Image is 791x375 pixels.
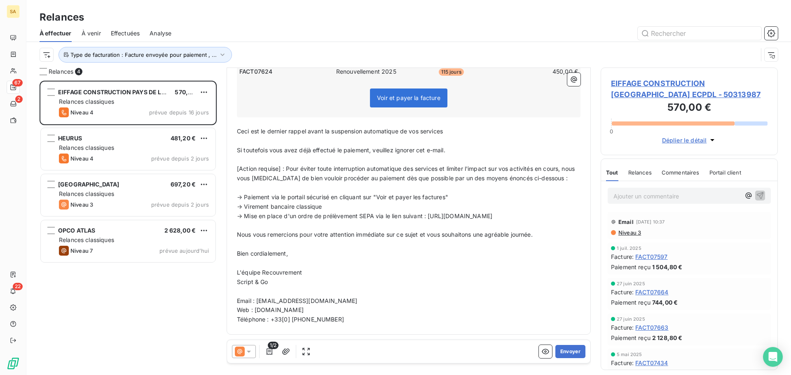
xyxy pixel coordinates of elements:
[7,357,20,370] img: Logo LeanPay
[59,190,114,197] span: Relances classiques
[40,29,72,37] span: À effectuer
[12,79,23,86] span: 67
[237,212,492,219] span: → Mise en place d'un ordre de prélèvement SEPA via le lien suivant : [URL][DOMAIN_NAME]
[70,247,93,254] span: Niveau 7
[618,229,641,236] span: Niveau 3
[628,169,652,176] span: Relances
[150,29,171,37] span: Analyse
[617,246,641,251] span: 1 juil. 2025
[159,247,209,254] span: prévue aujourd’hui
[75,68,82,75] span: 4
[151,201,209,208] span: prévue depuis 2 jours
[40,10,84,25] h3: Relances
[40,81,217,375] div: grid
[763,347,783,367] div: Open Intercom Messenger
[611,323,634,332] span: Facture :
[171,181,196,188] span: 697,20 €
[237,128,443,135] span: Ceci est le dernier rappel avant la suspension automatique de vos services
[149,109,209,116] span: prévue depuis 16 jours
[237,297,357,304] span: Email : [EMAIL_ADDRESS][DOMAIN_NAME]
[611,252,634,261] span: Facture :
[611,333,651,342] span: Paiement reçu
[377,94,440,101] span: Voir et payer la facture
[611,298,651,307] span: Paiement reçu
[58,227,96,234] span: OPCO ATLAS
[635,288,668,296] span: FACT07664
[662,169,700,176] span: Commentaires
[237,193,448,200] span: → Paiement via le portail sécurisé en cliquant sur "Voir et payer les factures"
[709,169,741,176] span: Portail client
[171,135,196,142] span: 481,20 €
[58,135,82,142] span: HEURUS
[617,352,642,357] span: 5 mai 2025
[611,100,768,116] h3: 570,00 €
[164,227,196,234] span: 2 628,00 €
[439,68,464,76] span: 115 jours
[237,231,533,238] span: Nous vous remercions pour votre attention immédiate sur ce sujet et vous souhaitons une agréable ...
[635,359,668,367] span: FACT07434
[660,135,719,145] button: Déplier le détail
[111,29,140,37] span: Effectuées
[555,345,585,358] button: Envoyer
[237,165,576,182] span: [Action requise] : Pour éviter toute interruption automatique des services et limiter l'impact su...
[662,136,707,144] span: Déplier le détail
[652,263,683,271] span: 1 504,80 €
[237,250,288,257] span: Bien cordialement,
[617,281,645,286] span: 27 juin 2025
[652,333,683,342] span: 2 128,80 €
[59,47,232,63] button: Type de facturation : Facture envoyée pour paiement , ...
[59,144,114,151] span: Relances classiques
[237,278,268,285] span: Script & Go
[70,155,94,162] span: Niveau 4
[237,147,445,154] span: Si toutefois vous avez déjà effectué le paiement, veuillez ignorer cet e-mail.
[611,288,634,296] span: Facture :
[611,78,768,100] span: EIFFAGE CONSTRUCTION [GEOGRAPHIC_DATA] ECPDL - 50313987
[611,263,651,271] span: Paiement reçu
[237,269,302,276] span: L'équipe Recouvrement
[606,169,618,176] span: Tout
[652,298,678,307] span: 744,00 €
[151,155,209,162] span: prévue depuis 2 jours
[58,181,119,188] span: [GEOGRAPHIC_DATA]
[610,128,613,135] span: 0
[239,68,272,76] span: FACT07624
[59,236,114,243] span: Relances classiques
[7,5,20,18] div: SA
[618,219,634,225] span: Email
[617,317,645,321] span: 27 juin 2025
[638,27,761,40] input: Rechercher
[15,95,23,103] span: 2
[494,67,579,76] td: 450,00 €
[82,29,101,37] span: À venir
[70,201,93,208] span: Niveau 3
[611,359,634,367] span: Facture :
[70,51,217,58] span: Type de facturation : Facture envoyée pour paiement , ...
[324,67,409,76] td: Renouvellement 2025
[636,219,665,224] span: [DATE] 10:37
[49,68,73,76] span: Relances
[175,89,201,95] span: 570,00 €
[237,306,304,313] span: Web : [DOMAIN_NAME]
[635,323,668,332] span: FACT07663
[237,316,344,323] span: Téléphone : +33[0] [PHONE_NUMBER]
[635,252,667,261] span: FACT07597
[59,98,114,105] span: Relances classiques
[70,109,94,116] span: Niveau 4
[237,203,322,210] span: → Virement bancaire classique
[13,283,23,290] span: 22
[58,89,196,95] span: EIFFAGE CONSTRUCTION PAYS DE LOIRE ECPDL
[268,342,278,349] span: 1/2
